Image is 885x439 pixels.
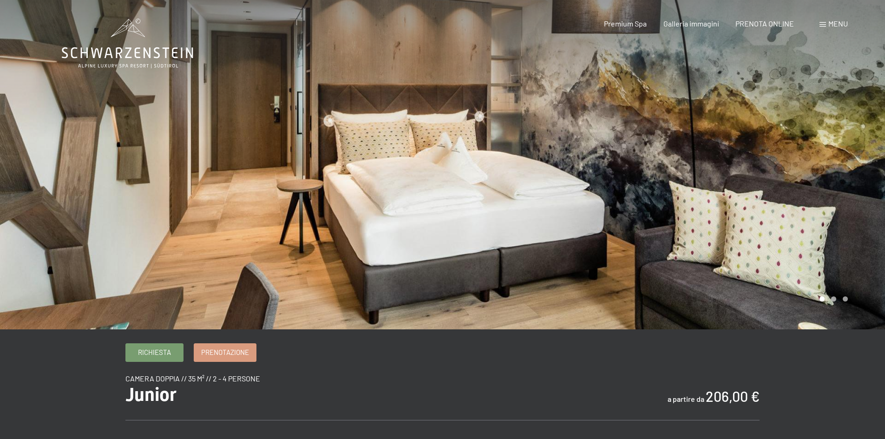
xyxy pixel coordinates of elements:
[706,388,760,405] b: 206,00 €
[604,19,647,28] a: Premium Spa
[668,394,704,403] span: a partire da
[735,19,794,28] a: PRENOTA ONLINE
[126,344,183,361] a: Richiesta
[138,347,171,357] span: Richiesta
[663,19,719,28] a: Galleria immagini
[194,344,256,361] a: Prenotazione
[125,384,177,406] span: Junior
[828,19,848,28] span: Menu
[201,347,249,357] span: Prenotazione
[125,374,260,383] span: camera doppia // 35 m² // 2 - 4 persone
